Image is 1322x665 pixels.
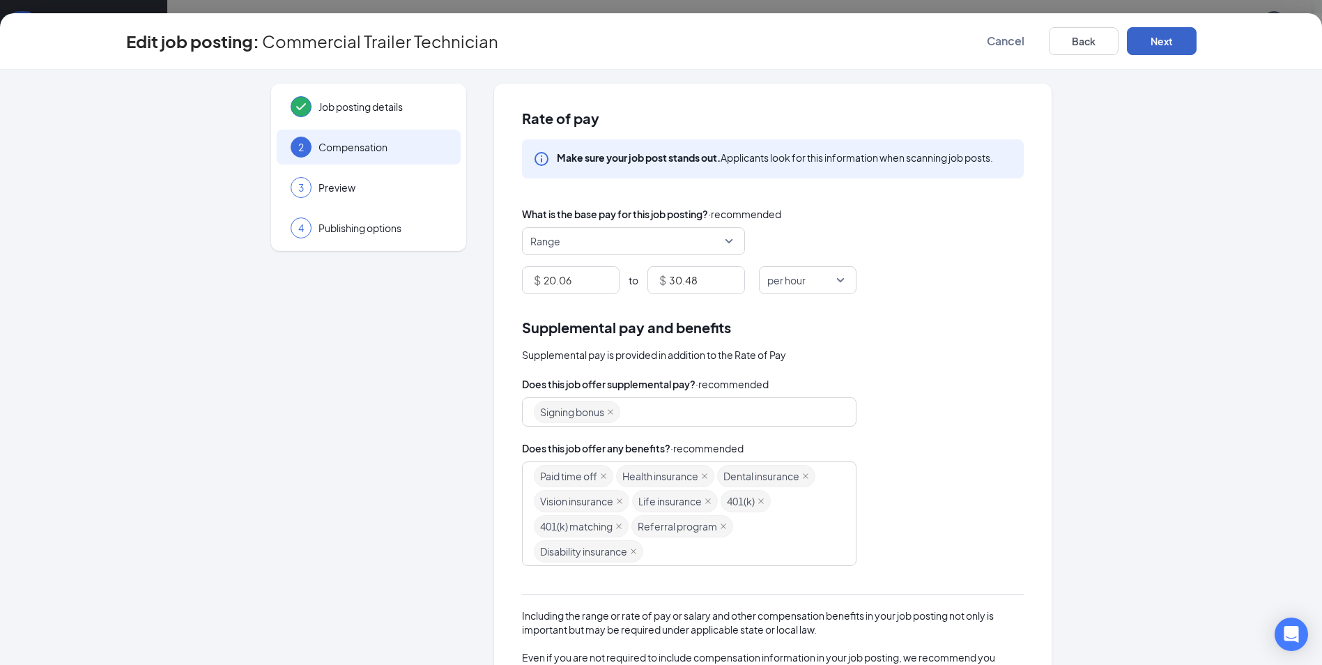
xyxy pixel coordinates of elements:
[318,221,447,235] span: Publishing options
[708,206,781,222] span: · recommended
[522,376,695,392] span: Does this job offer supplemental pay?
[638,491,702,512] span: Life insurance
[630,548,637,555] span: close
[298,140,304,154] span: 2
[126,29,259,53] h3: Edit job posting:
[557,151,721,164] b: Make sure your job post stands out.
[262,34,498,48] span: Commercial Trailer Technician
[1127,27,1197,55] button: Next
[622,466,698,487] span: Health insurance
[616,498,623,505] span: close
[607,408,614,415] span: close
[298,221,304,235] span: 4
[987,34,1024,48] span: Cancel
[1049,27,1119,55] button: Back
[971,27,1040,55] button: Cancel
[670,441,744,456] span: · recommended
[318,140,447,154] span: Compensation
[540,491,613,512] span: Vision insurance
[727,491,755,512] span: 401(k)
[615,523,622,530] span: close
[533,151,550,167] svg: Info
[540,541,627,562] span: Disability insurance
[705,498,712,505] span: close
[629,273,638,287] span: to
[540,466,597,487] span: Paid time off
[522,316,731,338] span: Supplemental pay and benefits
[1275,618,1308,651] div: Open Intercom Messenger
[802,473,809,480] span: close
[522,441,670,456] span: Does this job offer any benefits?
[720,523,727,530] span: close
[522,347,786,362] span: Supplemental pay is provided in addition to the Rate of Pay
[522,206,708,222] span: What is the base pay for this job posting?
[723,466,799,487] span: Dental insurance
[530,228,560,254] span: Range
[701,473,708,480] span: close
[540,402,604,422] span: Signing bonus
[767,267,806,293] span: per hour
[318,100,447,114] span: Job posting details
[600,473,607,480] span: close
[522,112,1024,125] span: Rate of pay
[695,376,769,392] span: · recommended
[557,151,993,165] div: Applicants look for this information when scanning job posts.
[638,516,717,537] span: Referral program
[293,98,309,115] svg: Checkmark
[758,498,764,505] span: close
[318,181,447,194] span: Preview
[540,516,613,537] span: 401(k) matching
[298,181,304,194] span: 3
